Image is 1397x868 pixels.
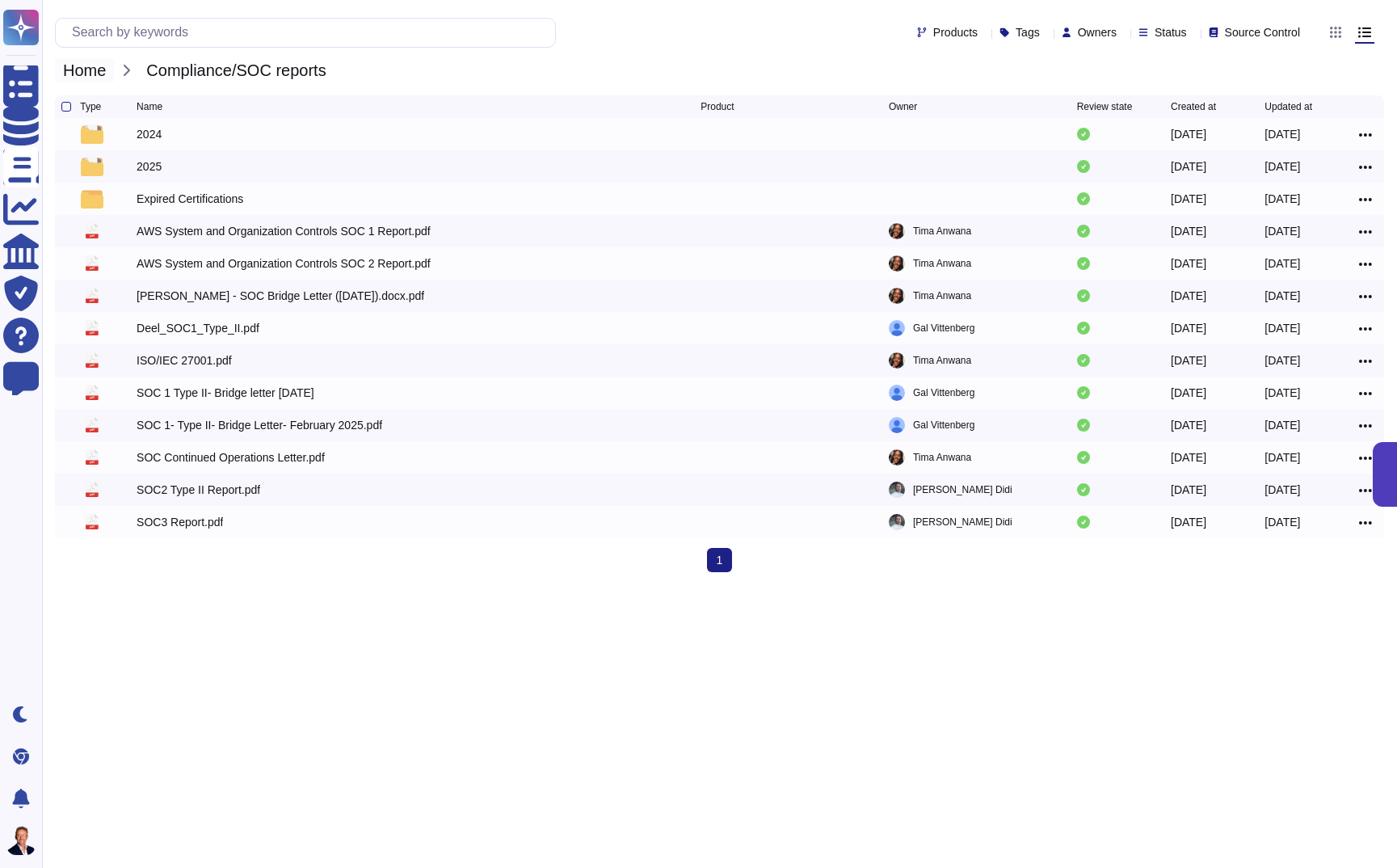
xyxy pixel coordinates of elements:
span: Name [137,102,162,112]
div: [DATE] [1171,417,1206,433]
div: [DATE] [1171,288,1206,304]
div: SOC Continued Operations Letter.pdf [137,449,325,466]
span: Gal Vittenberg [913,417,975,433]
span: [PERSON_NAME] Didi [913,482,1012,498]
div: [DATE] [1171,255,1206,272]
div: [DATE] [1171,158,1206,175]
div: SOC3 Report.pdf [137,514,223,530]
span: Review state [1077,102,1133,112]
div: SOC 1 Type II- Bridge letter [DATE] [137,385,314,401]
div: [DATE] [1264,255,1300,272]
span: Owners [1078,27,1117,38]
img: folder [81,124,103,144]
div: Deel_SOC1_Type_II.pdf [137,320,259,336]
span: Compliance/SOC reports [138,58,334,82]
div: [DATE] [1264,158,1300,175]
div: [DATE] [1264,385,1300,401]
div: AWS System and Organization Controls SOC 1 Report.pdf [137,223,431,239]
div: SOC2 Type II Report.pdf [137,482,260,498]
div: [DATE] [1264,482,1300,498]
div: Expired Certifications [137,191,243,207]
img: user [889,449,905,466]
div: [DATE] [1264,191,1300,207]
span: Tags [1016,27,1040,38]
span: Tima Anwana [913,255,971,272]
div: [DATE] [1264,320,1300,336]
div: [DATE] [1264,514,1300,530]
img: user [889,352,905,369]
input: Search by keywords [64,19,555,47]
span: Source Control [1225,27,1300,38]
span: Tima Anwana [913,223,971,239]
span: Gal Vittenberg [913,385,975,401]
img: user [889,320,905,336]
div: [DATE] [1264,126,1300,142]
div: [DATE] [1264,352,1300,369]
button: user [3,823,47,858]
div: [DATE] [1171,449,1206,466]
img: folder [81,189,103,209]
div: [DATE] [1171,223,1206,239]
div: 2025 [137,158,162,175]
div: [PERSON_NAME] - SOC Bridge Letter ([DATE]).docx.pdf [137,288,424,304]
span: Type [80,102,101,112]
div: SOC 1- Type II- Bridge Letter- February 2025.pdf [137,417,382,433]
span: 1 [707,548,733,572]
span: Gal Vittenberg [913,320,975,336]
div: ISO/IEC 27001.pdf [137,352,232,369]
div: [DATE] [1171,385,1206,401]
div: [DATE] [1264,449,1300,466]
span: Product [701,102,734,112]
span: Products [933,27,978,38]
span: Home [55,58,114,82]
div: 2024 [137,126,162,142]
span: Tima Anwana [913,449,971,466]
span: Owner [889,102,917,112]
span: Tima Anwana [913,352,971,369]
div: [DATE] [1171,482,1206,498]
img: user [889,514,905,530]
div: [DATE] [1171,352,1206,369]
span: Status [1155,27,1187,38]
span: Tima Anwana [913,288,971,304]
div: [DATE] [1171,191,1206,207]
div: [DATE] [1264,223,1300,239]
span: [PERSON_NAME] Didi [913,514,1012,530]
img: user [889,482,905,498]
div: [DATE] [1264,417,1300,433]
img: user [889,385,905,401]
div: [DATE] [1171,320,1206,336]
div: [DATE] [1264,288,1300,304]
img: user [889,255,905,272]
div: [DATE] [1171,514,1206,530]
img: user [889,288,905,304]
img: folder [81,157,103,176]
span: Updated at [1264,102,1312,112]
img: user [6,826,36,855]
div: AWS System and Organization Controls SOC 2 Report.pdf [137,255,431,272]
img: user [889,417,905,433]
div: [DATE] [1171,126,1206,142]
img: user [889,223,905,239]
span: Created at [1171,102,1216,112]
